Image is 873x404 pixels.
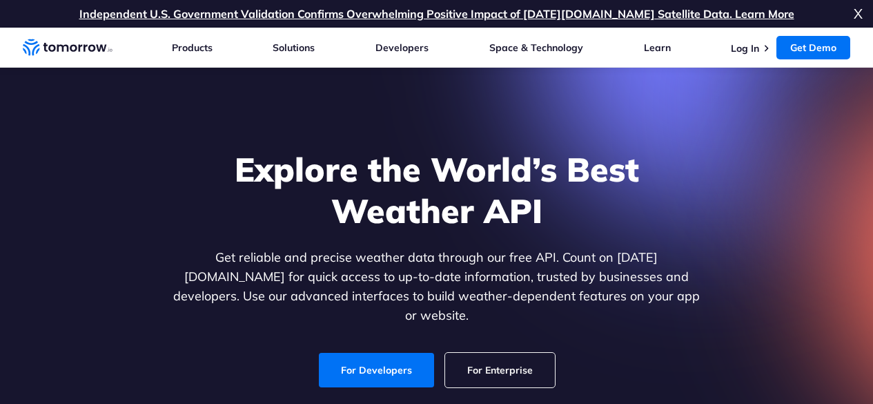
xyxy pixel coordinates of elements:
[776,36,850,59] a: Get Demo
[23,37,112,58] a: Home link
[489,41,583,54] a: Space & Technology
[170,248,703,325] p: Get reliable and precise weather data through our free API. Count on [DATE][DOMAIN_NAME] for quic...
[172,41,213,54] a: Products
[170,148,703,231] h1: Explore the World’s Best Weather API
[731,42,759,55] a: Log In
[319,353,434,387] a: For Developers
[273,41,315,54] a: Solutions
[445,353,555,387] a: For Enterprise
[644,41,671,54] a: Learn
[375,41,429,54] a: Developers
[79,7,794,21] a: Independent U.S. Government Validation Confirms Overwhelming Positive Impact of [DATE][DOMAIN_NAM...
